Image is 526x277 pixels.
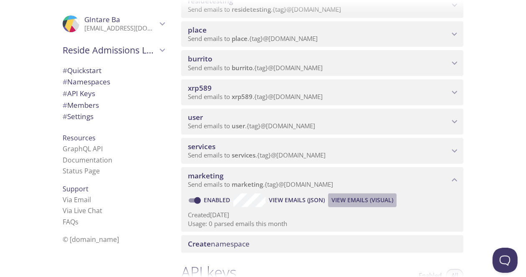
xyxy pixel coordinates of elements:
span: # [63,100,67,110]
div: user namespace [181,109,463,135]
a: FAQ [63,217,78,226]
button: View Emails (Visual) [328,193,397,207]
a: Enabled [202,196,233,204]
div: burrito namespace [181,50,463,76]
span: Namespaces [63,77,110,86]
span: Create [188,239,211,249]
span: GIntare Ba [84,15,120,24]
div: Members [56,99,171,111]
span: # [63,77,67,86]
div: marketing namespace [181,167,463,193]
span: View Emails (Visual) [331,195,393,205]
span: Send emails to . {tag} @[DOMAIN_NAME] [188,122,315,130]
span: burrito [232,64,253,72]
div: Namespaces [56,76,171,88]
span: Send emails to . {tag} @[DOMAIN_NAME] [188,92,323,101]
span: Reside Admissions LLC team [63,44,157,56]
div: services namespace [181,138,463,164]
div: GIntare Ba [56,10,171,38]
span: © [DOMAIN_NAME] [63,235,119,244]
div: Reside Admissions LLC team [56,39,171,61]
span: marketing [232,180,263,188]
div: xrp589 namespace [181,79,463,105]
span: xrp589 [188,83,212,93]
a: Via Live Chat [63,206,102,215]
span: API Keys [63,89,95,98]
span: View Emails (JSON) [269,195,325,205]
span: services [188,142,215,151]
span: Quickstart [63,66,101,75]
span: Support [63,184,89,193]
span: Resources [63,133,96,142]
span: # [63,112,67,121]
p: Usage: 0 parsed emails this month [188,219,457,228]
span: xrp589 [232,92,253,101]
div: Team Settings [56,111,171,122]
iframe: Help Scout Beacon - Open [493,248,518,273]
span: burrito [188,54,212,64]
span: user [232,122,245,130]
button: View Emails (JSON) [266,193,328,207]
span: # [63,89,67,98]
span: Send emails to . {tag} @[DOMAIN_NAME] [188,64,323,72]
span: s [75,217,78,226]
span: place [232,34,248,43]
a: Documentation [63,155,112,165]
a: Via Email [63,195,91,204]
span: Send emails to . {tag} @[DOMAIN_NAME] [188,180,333,188]
p: [EMAIL_ADDRESS][DOMAIN_NAME] [84,24,157,33]
a: GraphQL API [63,144,103,153]
span: Settings [63,112,94,121]
a: Status Page [63,166,100,175]
span: place [188,25,207,35]
span: Send emails to . {tag} @[DOMAIN_NAME] [188,34,318,43]
span: user [188,112,203,122]
span: services [232,151,255,159]
div: place namespace [181,21,463,47]
span: Members [63,100,99,110]
div: API Keys [56,88,171,99]
p: Created [DATE] [188,211,457,219]
div: Create namespace [181,235,463,253]
div: Quickstart [56,65,171,76]
span: namespace [188,239,250,249]
span: Send emails to . {tag} @[DOMAIN_NAME] [188,151,326,159]
span: marketing [188,171,223,180]
span: # [63,66,67,75]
